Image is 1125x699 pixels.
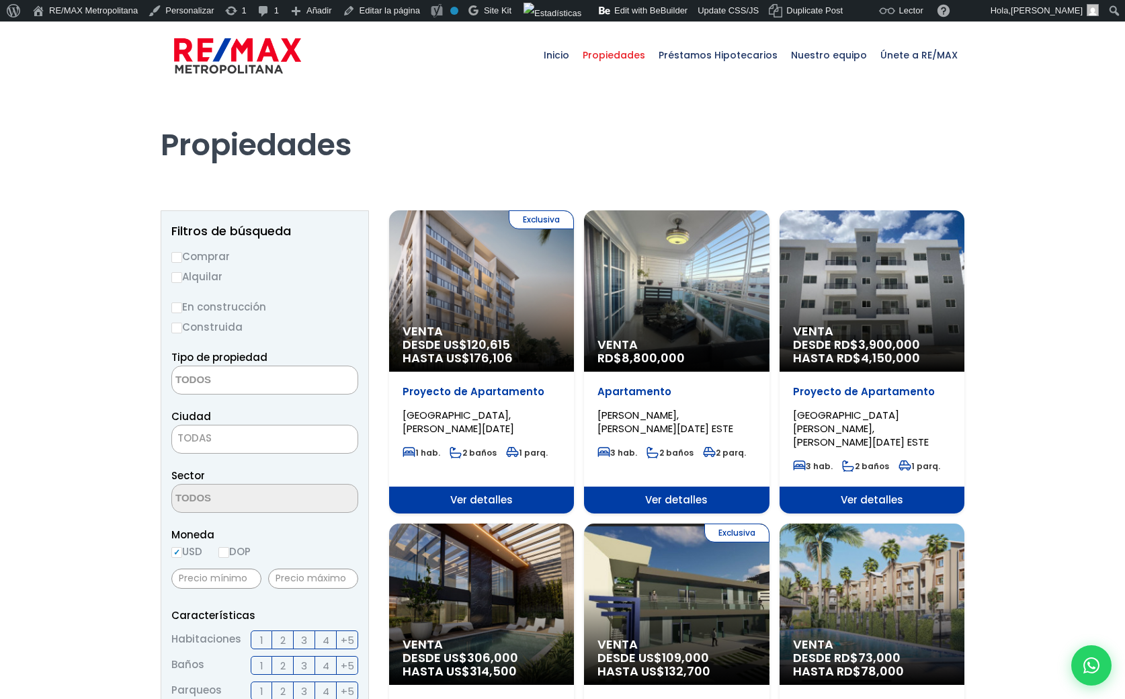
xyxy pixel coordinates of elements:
[524,3,581,24] img: Visitas de 48 horas. Haz clic para ver más estadísticas del sitio.
[467,649,518,666] span: 306,000
[218,547,229,558] input: DOP
[784,22,874,89] a: Nuestro equipo
[597,338,755,352] span: Venta
[647,447,694,458] span: 2 baños
[301,657,307,674] span: 3
[597,638,755,651] span: Venta
[467,336,510,353] span: 120,615
[171,468,205,483] span: Sector
[622,349,685,366] span: 8,800,000
[177,431,212,445] span: TODAS
[861,663,904,680] span: 78,000
[509,210,574,229] span: Exclusiva
[450,7,458,15] div: No indexar
[403,325,560,338] span: Venta
[858,336,920,353] span: 3,900,000
[403,352,560,365] span: HASTA US$
[793,325,951,338] span: Venta
[301,632,307,649] span: 3
[584,487,769,513] span: Ver detalles
[793,352,951,365] span: HASTA RD$
[470,663,517,680] span: 314,500
[403,338,560,365] span: DESDE US$
[268,569,358,589] input: Precio máximo
[784,35,874,75] span: Nuestro equipo
[858,649,901,666] span: 73,000
[576,35,652,75] span: Propiedades
[403,638,560,651] span: Venta
[171,547,182,558] input: USD
[576,22,652,89] a: Propiedades
[403,651,560,678] span: DESDE US$
[171,656,204,675] span: Baños
[703,447,746,458] span: 2 parq.
[1011,5,1083,15] span: [PERSON_NAME]
[172,485,302,513] textarea: Search
[341,657,354,674] span: +5
[470,349,513,366] span: 176,106
[171,272,182,283] input: Alquilar
[171,526,358,543] span: Moneda
[793,638,951,651] span: Venta
[793,338,951,365] span: DESDE RD$
[780,487,964,513] span: Ver detalles
[597,349,685,366] span: RD$
[597,651,755,678] span: DESDE US$
[450,447,497,458] span: 2 baños
[652,35,784,75] span: Préstamos Hipotecarios
[704,524,769,542] span: Exclusiva
[793,651,951,678] span: DESDE RD$
[323,657,329,674] span: 4
[537,22,576,89] a: Inicio
[171,268,358,285] label: Alquilar
[484,5,511,15] span: Site Kit
[280,657,286,674] span: 2
[842,460,889,472] span: 2 baños
[171,607,358,624] p: Características
[403,447,440,458] span: 1 hab.
[861,349,920,366] span: 4,150,000
[597,385,755,399] p: Apartamento
[662,649,709,666] span: 109,000
[780,210,964,513] a: Venta DESDE RD$3,900,000 HASTA RD$4,150,000 Proyecto de Apartamento [GEOGRAPHIC_DATA][PERSON_NAME...
[403,665,560,678] span: HASTA US$
[171,302,182,313] input: En construcción
[171,298,358,315] label: En construcción
[389,487,574,513] span: Ver detalles
[793,665,951,678] span: HASTA RD$
[597,665,755,678] span: HASTA US$
[597,408,733,436] span: [PERSON_NAME], [PERSON_NAME][DATE] ESTE
[403,385,560,399] p: Proyecto de Apartamento
[793,385,951,399] p: Proyecto de Apartamento
[171,569,261,589] input: Precio mínimo
[171,224,358,238] h2: Filtros de búsqueda
[171,409,211,423] span: Ciudad
[280,632,286,649] span: 2
[341,632,354,649] span: +5
[174,22,301,89] a: RE/MAX Metropolitana
[171,543,202,560] label: USD
[171,319,358,335] label: Construida
[403,408,514,436] span: [GEOGRAPHIC_DATA], [PERSON_NAME][DATE]
[899,460,940,472] span: 1 parq.
[174,36,301,76] img: remax-metropolitana-logo
[584,210,769,513] a: Venta RD$8,800,000 Apartamento [PERSON_NAME], [PERSON_NAME][DATE] ESTE 3 hab. 2 baños 2 parq. Ver...
[161,89,964,163] h1: Propiedades
[218,543,251,560] label: DOP
[793,460,833,472] span: 3 hab.
[171,248,358,265] label: Comprar
[665,663,710,680] span: 132,700
[874,35,964,75] span: Únete a RE/MAX
[260,632,263,649] span: 1
[171,350,267,364] span: Tipo de propiedad
[506,447,548,458] span: 1 parq.
[323,632,329,649] span: 4
[171,323,182,333] input: Construida
[172,429,358,448] span: TODAS
[389,210,574,513] a: Exclusiva Venta DESDE US$120,615 HASTA US$176,106 Proyecto de Apartamento [GEOGRAPHIC_DATA], [PER...
[171,252,182,263] input: Comprar
[597,447,637,458] span: 3 hab.
[171,425,358,454] span: TODAS
[537,35,576,75] span: Inicio
[171,630,241,649] span: Habitaciones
